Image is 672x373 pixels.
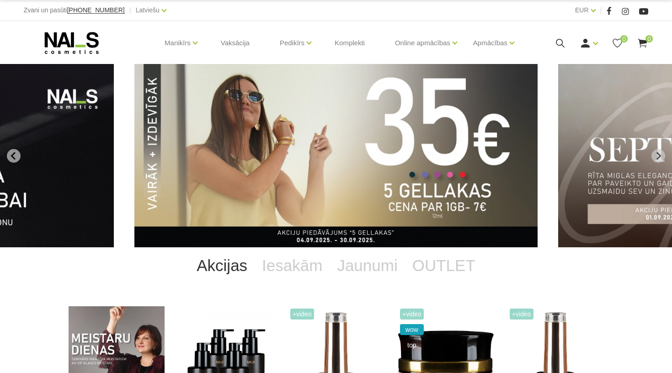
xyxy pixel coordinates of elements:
a: Akcijas [189,247,255,284]
a: 0 [637,37,648,49]
div: Zvani un pasūti [24,5,125,16]
a: [PHONE_NUMBER] [67,7,125,14]
button: Go to last slide [7,149,21,163]
a: Pedikīrs [280,25,304,61]
span: 0 [645,35,653,43]
span: [PHONE_NUMBER] [67,6,125,14]
a: Manikīrs [165,25,191,61]
a: OUTLET [405,247,483,284]
span: wow [400,324,424,335]
a: Vaksācija [213,21,257,65]
span: | [129,5,131,16]
a: Komplekti [327,21,372,65]
a: Latviešu [136,5,160,16]
span: top [400,340,424,351]
span: +Video [290,309,314,320]
li: 1 of 12 [134,64,538,247]
a: Apmācības [473,25,507,61]
span: 0 [620,35,628,43]
a: EUR [575,5,589,16]
span: +Video [510,309,533,320]
a: Iesakām [255,247,330,284]
a: Online apmācības [395,25,450,61]
a: Jaunumi [330,247,405,284]
span: | [600,5,602,16]
a: 0 [612,37,623,49]
span: +Video [400,309,424,320]
button: Next slide [651,149,665,163]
